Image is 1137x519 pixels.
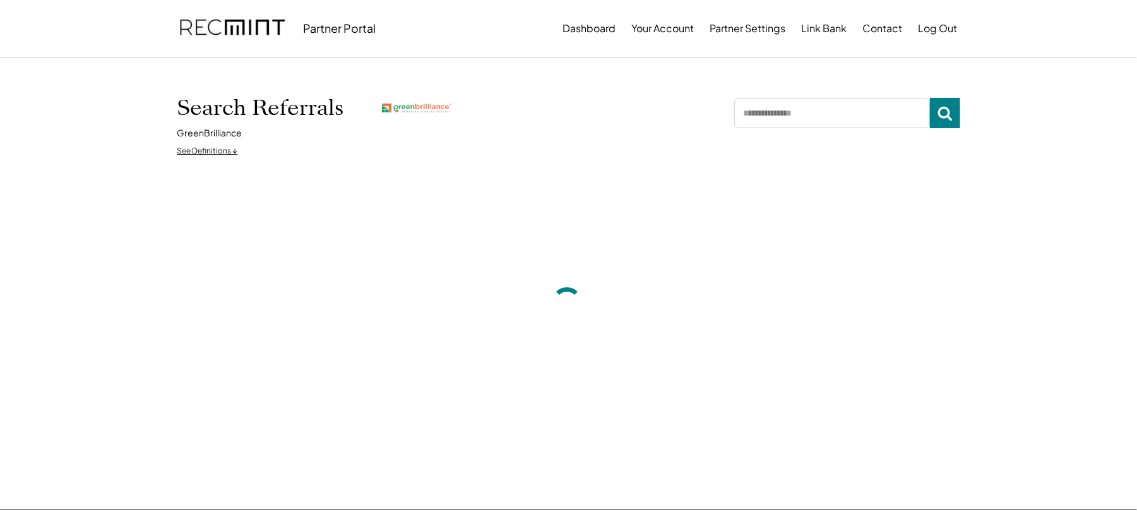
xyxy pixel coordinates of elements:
[710,16,786,41] button: Partner Settings
[382,104,451,113] img: greenbrilliance.png
[177,95,344,121] h1: Search Referrals
[802,16,847,41] button: Link Bank
[177,127,242,140] div: GreenBrilliance
[304,21,376,35] div: Partner Portal
[919,16,958,41] button: Log Out
[177,146,238,157] div: See Definitions ↓
[180,7,285,50] img: recmint-logotype%403x.png
[863,16,903,41] button: Contact
[563,16,616,41] button: Dashboard
[632,16,694,41] button: Your Account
